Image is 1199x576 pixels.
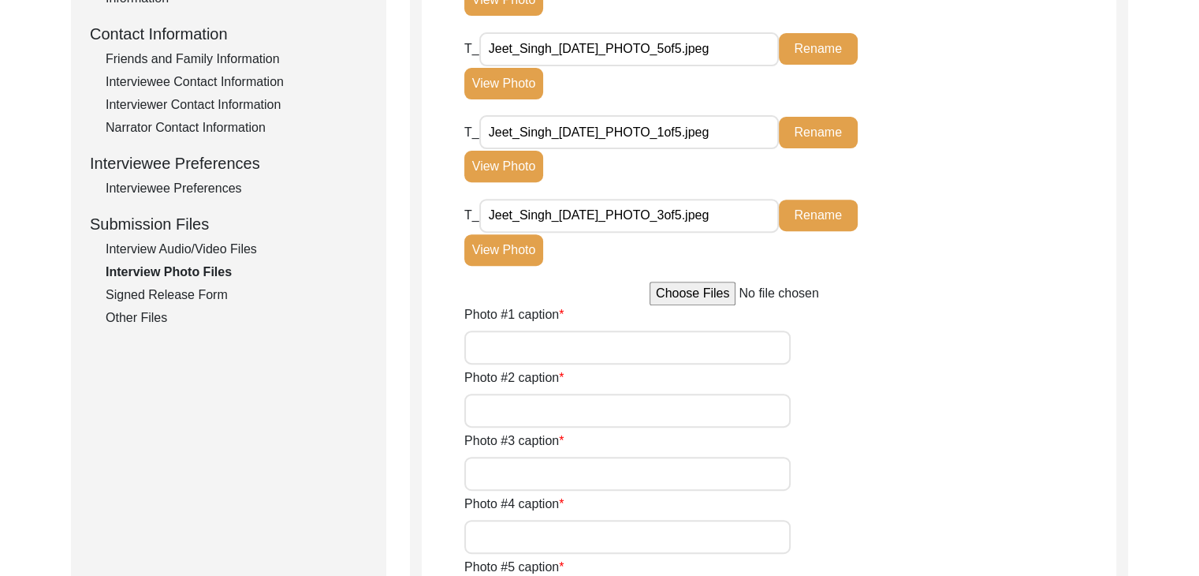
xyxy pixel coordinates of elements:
div: Interviewee Contact Information [106,73,367,92]
button: Rename [779,117,858,148]
div: Interviewee Preferences [106,179,367,198]
button: View Photo [464,234,543,266]
button: View Photo [464,68,543,99]
label: Photo #4 caption [464,495,564,514]
span: T_ [464,42,479,55]
div: Narrator Contact Information [106,118,367,137]
label: Photo #3 caption [464,432,564,451]
label: Photo #2 caption [464,368,564,387]
div: Interview Photo Files [106,263,367,282]
div: Friends and Family Information [106,50,367,69]
button: View Photo [464,151,543,182]
div: Interviewee Preferences [90,151,367,175]
button: Rename [779,33,858,65]
div: Signed Release Form [106,286,367,305]
div: Submission Files [90,212,367,236]
button: Rename [779,200,858,231]
span: T_ [464,208,479,222]
div: Contact Information [90,22,367,46]
div: Interviewer Contact Information [106,95,367,114]
span: T_ [464,125,479,139]
label: Photo #1 caption [464,305,564,324]
div: Other Files [106,309,367,327]
div: Interview Audio/Video Files [106,240,367,259]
